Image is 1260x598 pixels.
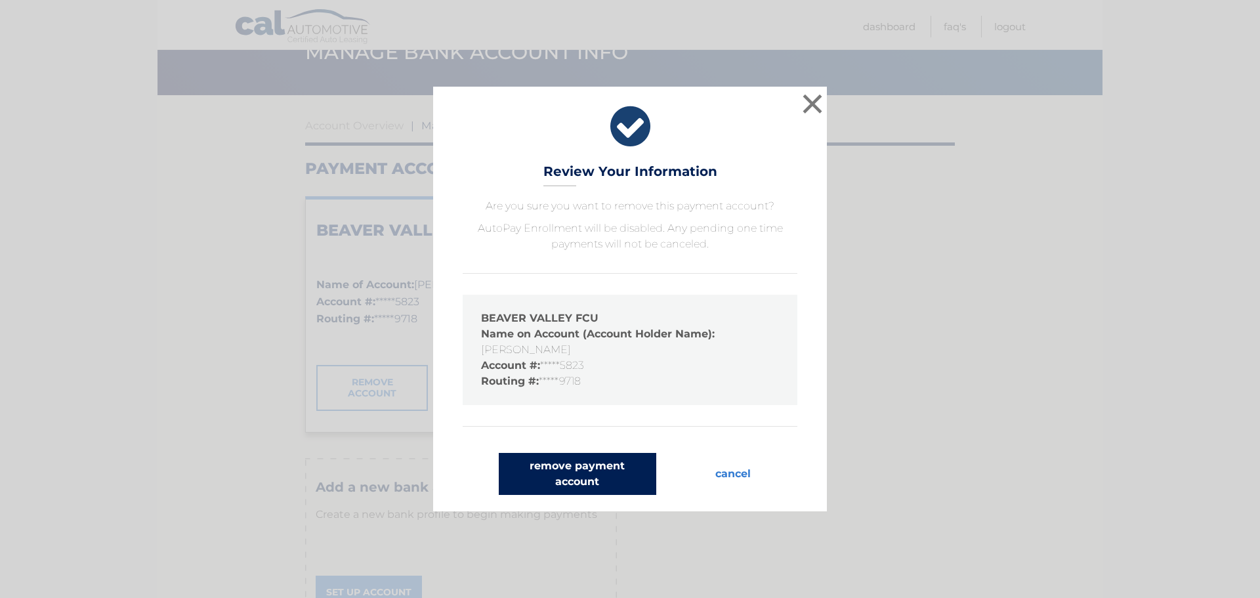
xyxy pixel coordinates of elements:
h3: Review Your Information [543,163,717,186]
li: [PERSON_NAME] [481,326,779,358]
strong: Account #: [481,359,540,372]
button: × [799,91,826,117]
button: cancel [705,453,761,495]
strong: Routing #: [481,375,539,387]
button: remove payment account [499,453,656,495]
p: AutoPay Enrollment will be disabled. Any pending one time payments will not be canceled. [463,221,797,252]
strong: Name on Account (Account Holder Name): [481,328,715,340]
strong: BEAVER VALLEY FCU [481,312,598,324]
p: Are you sure you want to remove this payment account? [463,198,797,214]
